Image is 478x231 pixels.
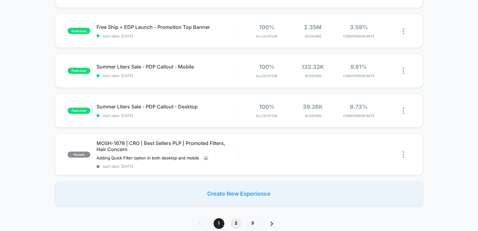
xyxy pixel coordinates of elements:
span: Allocation [256,74,278,78]
span: 1 [214,218,224,229]
span: 100% [259,64,275,70]
span: start date: [DATE] [97,34,239,38]
span: Free Ship + EDP Launch - Promotion Top Banner [97,24,239,30]
div: Create New Experience [55,182,423,206]
span: CONVERSION RATE [338,34,381,38]
span: start date: [DATE] [97,74,239,78]
span: published [68,28,90,34]
span: CONVERSION RATE [338,74,381,78]
span: MOSH-1678 | CRO | Best Sellers PLP | Promoted Filters, Hair Concern [97,140,239,153]
span: Sessions [291,34,334,38]
span: 3 [247,218,258,229]
span: 100% [259,104,275,110]
span: paused [68,152,90,158]
span: Allocation [256,34,278,38]
span: published [68,68,90,74]
img: close [403,108,404,114]
span: Adding Quick Filter option in both desktop and mobile [97,156,199,161]
span: Summer Liters Sale - PDP Callout - Mobile [97,64,239,70]
span: Sessions [291,114,334,118]
span: 39.26k [303,104,323,110]
span: 100% [259,24,275,30]
img: close [403,151,404,158]
span: start date: [DATE] [97,164,239,169]
span: Sessions [291,74,334,78]
span: 9.81% [351,64,367,70]
span: 2.35M [304,24,322,30]
span: 132.32k [302,64,324,70]
span: 3.59% [350,24,368,30]
span: 8.73% [350,104,368,110]
span: start date: [DATE] [97,114,239,118]
span: 2 [231,218,241,229]
img: close [403,68,404,74]
span: Allocation [256,114,278,118]
img: close [403,28,404,34]
span: Summer Liters Sale - PDP Callout - Desktop [97,104,239,110]
img: pagination forward [271,222,273,226]
span: CONVERSION RATE [338,114,381,118]
span: published [68,108,90,114]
